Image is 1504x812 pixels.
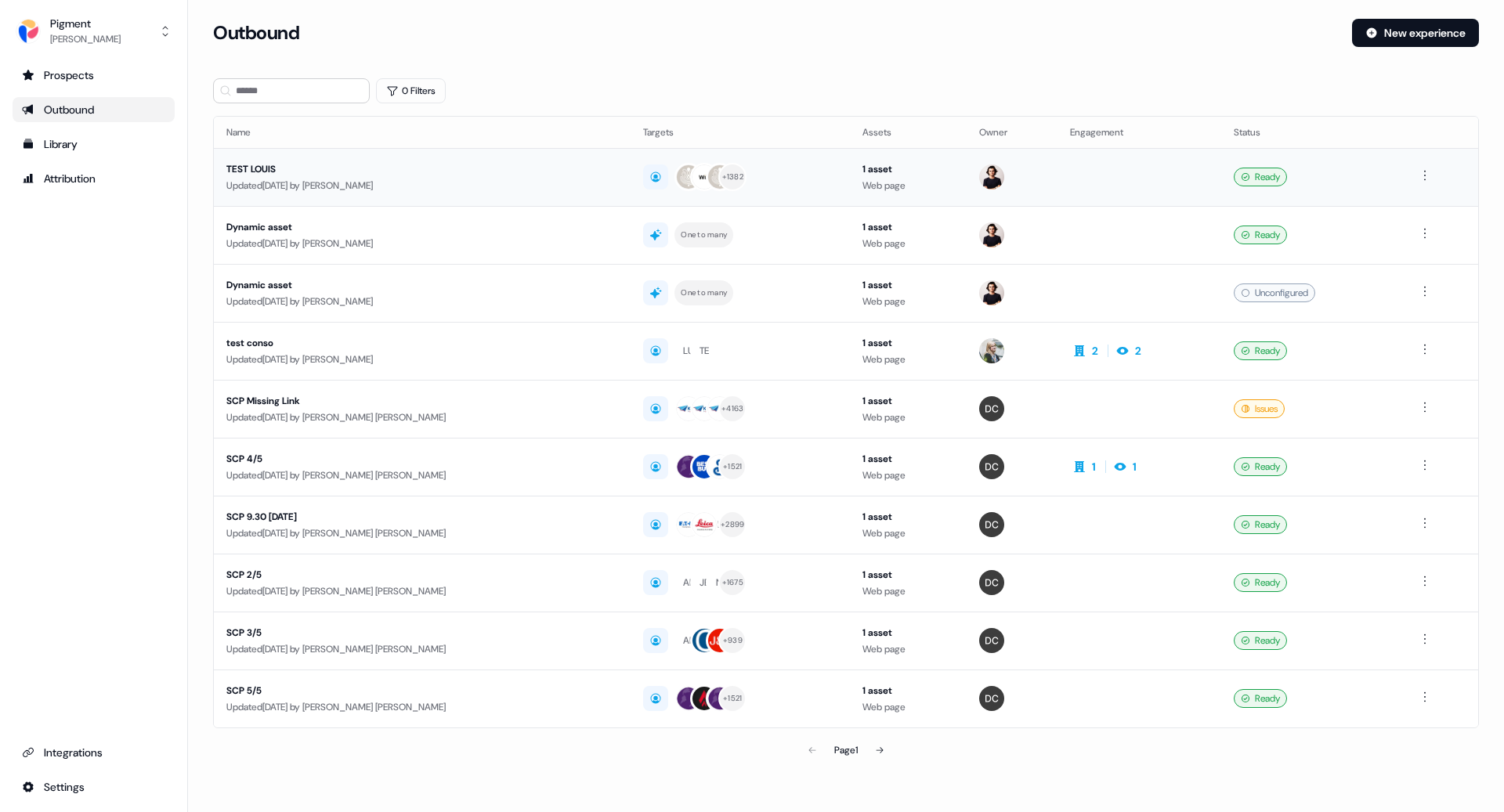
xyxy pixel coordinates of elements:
[862,178,953,193] div: Web page
[214,117,631,148] th: Name
[862,699,953,715] div: Web page
[22,67,165,83] div: Prospects
[979,628,1004,653] img: Dawes
[1135,343,1141,359] div: 2
[226,525,618,541] div: Updated [DATE] by [PERSON_NAME] [PERSON_NAME]
[226,467,618,483] div: Updated [DATE] by [PERSON_NAME] [PERSON_NAME]
[967,117,1057,148] th: Owner
[1234,168,1287,186] div: Ready
[226,509,602,525] div: SCP 9.30 [DATE]
[1092,343,1098,359] div: 2
[226,699,618,715] div: Updated [DATE] by [PERSON_NAME] [PERSON_NAME]
[862,583,953,599] div: Web page
[862,410,953,425] div: Web page
[979,280,1004,305] img: Louis
[22,779,165,795] div: Settings
[862,294,953,309] div: Web page
[721,402,743,416] div: + 4163
[226,178,618,193] div: Updated [DATE] by [PERSON_NAME]
[1234,689,1287,708] div: Ready
[226,236,618,251] div: Updated [DATE] by [PERSON_NAME]
[1234,515,1287,534] div: Ready
[22,102,165,117] div: Outbound
[862,525,953,541] div: Web page
[1234,341,1287,360] div: Ready
[1234,457,1287,476] div: Ready
[226,567,602,583] div: SCP 2/5
[1057,117,1222,148] th: Engagement
[681,228,727,242] div: One to many
[226,641,618,657] div: Updated [DATE] by [PERSON_NAME] [PERSON_NAME]
[722,170,743,184] div: + 1382
[723,633,743,648] div: + 939
[717,517,723,532] div: LI
[862,219,953,235] div: 1 asset
[13,13,175,50] button: Pigment[PERSON_NAME]
[226,451,602,467] div: SCP 4/5
[226,219,602,235] div: Dynamic asset
[22,171,165,186] div: Attribution
[850,117,966,148] th: Assets
[700,343,709,359] div: TE
[226,410,618,425] div: Updated [DATE] by [PERSON_NAME] [PERSON_NAME]
[213,21,299,45] h3: Outbound
[979,396,1004,421] img: Dawes
[1234,573,1287,592] div: Ready
[862,393,953,409] div: 1 asset
[226,352,618,367] div: Updated [DATE] by [PERSON_NAME]
[226,335,602,351] div: test conso
[13,63,175,88] a: Go to prospects
[722,576,743,590] div: + 1675
[13,97,175,122] a: Go to outbound experience
[700,575,709,590] div: JE
[979,222,1004,247] img: Louis
[979,512,1004,537] img: Dawes
[862,451,953,467] div: 1 asset
[681,286,727,300] div: One to many
[683,633,694,648] div: AF
[723,691,742,706] div: + 1521
[862,236,953,251] div: Web page
[862,277,953,293] div: 1 asset
[862,567,953,583] div: 1 asset
[13,774,175,799] a: Go to integrations
[376,78,446,103] button: 0 Filters
[1092,459,1096,475] div: 1
[631,117,850,148] th: Targets
[834,742,858,758] div: Page 1
[22,136,165,152] div: Library
[683,575,694,590] div: AL
[50,16,121,31] div: Pigment
[1234,283,1315,302] div: Unconfigured
[226,683,602,698] div: SCP 5/5
[1221,117,1403,148] th: Status
[683,343,694,359] div: LU
[721,518,744,532] div: + 2899
[1234,226,1287,244] div: Ready
[1133,459,1137,475] div: 1
[716,575,724,590] div: NI
[862,625,953,641] div: 1 asset
[226,625,602,641] div: SCP 3/5
[50,31,121,47] div: [PERSON_NAME]
[979,164,1004,189] img: Louis
[862,335,953,351] div: 1 asset
[723,460,742,474] div: + 1521
[862,683,953,698] div: 1 asset
[979,338,1004,363] img: Ludmilla
[862,641,953,657] div: Web page
[226,161,602,177] div: TEST LOUIS
[226,294,618,309] div: Updated [DATE] by [PERSON_NAME]
[13,740,175,765] a: Go to integrations
[1234,399,1285,418] div: Issues
[979,570,1004,595] img: Dawes
[1352,19,1479,47] button: New experience
[226,583,618,599] div: Updated [DATE] by [PERSON_NAME] [PERSON_NAME]
[226,393,602,409] div: SCP Missing Link
[13,132,175,157] a: Go to templates
[862,161,953,177] div: 1 asset
[1234,631,1287,650] div: Ready
[979,686,1004,711] img: Dawes
[13,166,175,191] a: Go to attribution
